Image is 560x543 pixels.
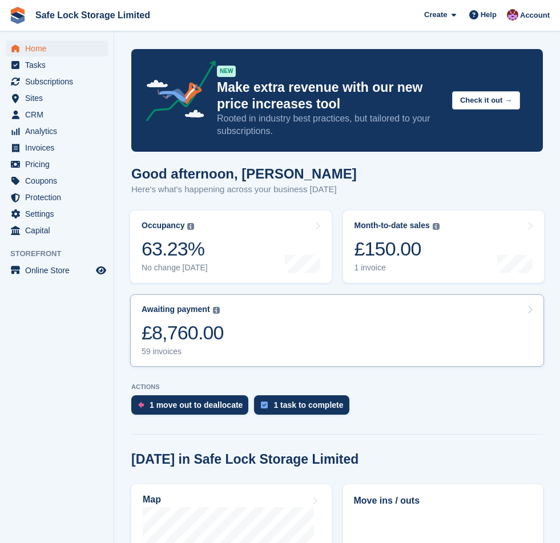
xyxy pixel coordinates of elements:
[25,123,94,139] span: Analytics
[187,223,194,230] img: icon-info-grey-7440780725fd019a000dd9b08b2336e03edf1995a4989e88bcd33f0948082b44.svg
[6,74,108,90] a: menu
[254,395,354,420] a: 1 task to complete
[452,91,520,110] button: Check it out →
[6,90,108,106] a: menu
[6,189,108,205] a: menu
[130,210,332,283] a: Occupancy 63.23% No change [DATE]
[25,57,94,73] span: Tasks
[138,402,144,408] img: move_outs_to_deallocate_icon-f764333ba52eb49d3ac5e1228854f67142a1ed5810a6f6cc68b1a99e826820c5.svg
[217,79,443,112] p: Make extra revenue with our new price increases tool
[6,57,108,73] a: menu
[6,40,108,56] a: menu
[343,210,545,283] a: Month-to-date sales £150.00 1 invoice
[130,294,544,367] a: Awaiting payment £8,760.00 59 invoices
[142,347,224,356] div: 59 invoices
[25,40,94,56] span: Home
[354,263,440,273] div: 1 invoice
[25,222,94,238] span: Capital
[25,74,94,90] span: Subscriptions
[354,494,533,508] h2: Move ins / outs
[424,9,447,21] span: Create
[6,222,108,238] a: menu
[481,9,497,21] span: Help
[150,400,243,410] div: 1 move out to deallocate
[217,112,443,137] p: Rooted in industry best practices, but tailored to your subscriptions.
[136,60,216,125] img: price-adjustments-announcement-icon-8257ccfd72463d97f412b2fc003d46551f7dbcb40ab6d574587a9cd5c0d94...
[507,9,518,21] img: Toni Ebong
[520,10,550,21] span: Account
[142,321,224,345] div: £8,760.00
[142,263,208,273] div: No change [DATE]
[143,495,161,505] h2: Map
[25,140,94,156] span: Invoices
[6,156,108,172] a: menu
[131,166,357,181] h1: Good afternoon, [PERSON_NAME]
[25,156,94,172] span: Pricing
[354,237,440,261] div: £150.00
[131,395,254,420] a: 1 move out to deallocate
[25,262,94,278] span: Online Store
[6,206,108,222] a: menu
[6,140,108,156] a: menu
[273,400,343,410] div: 1 task to complete
[131,452,358,467] h2: [DATE] in Safe Lock Storage Limited
[261,402,268,408] img: task-75834270c22a3079a89374b754ae025e5fb1db73e45f91037f5363f120a921f8.svg
[31,6,155,25] a: Safe Lock Storage Limited
[6,173,108,189] a: menu
[433,223,440,230] img: icon-info-grey-7440780725fd019a000dd9b08b2336e03edf1995a4989e88bcd33f0948082b44.svg
[6,107,108,123] a: menu
[142,237,208,261] div: 63.23%
[10,248,114,260] span: Storefront
[9,7,26,24] img: stora-icon-8386f47178a22dfd0bd8f6a31ec36ba5ce8667c1dd55bd0f319d3a0aa187defe.svg
[25,189,94,205] span: Protection
[94,264,108,277] a: Preview store
[354,221,430,230] div: Month-to-date sales
[213,307,220,314] img: icon-info-grey-7440780725fd019a000dd9b08b2336e03edf1995a4989e88bcd33f0948082b44.svg
[142,221,184,230] div: Occupancy
[131,383,543,391] p: ACTIONS
[142,305,210,314] div: Awaiting payment
[217,66,236,77] div: NEW
[25,173,94,189] span: Coupons
[25,107,94,123] span: CRM
[6,262,108,278] a: menu
[131,183,357,196] p: Here's what's happening across your business [DATE]
[25,206,94,222] span: Settings
[25,90,94,106] span: Sites
[6,123,108,139] a: menu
